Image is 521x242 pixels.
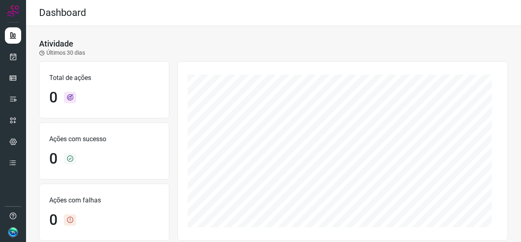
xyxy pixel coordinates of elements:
h1: 0 [49,150,57,168]
p: Ações com falhas [49,195,159,205]
h1: 0 [49,211,57,229]
p: Ações com sucesso [49,134,159,144]
img: b169ae883a764c14770e775416c273a7.jpg [8,227,18,237]
h2: Dashboard [39,7,86,19]
h3: Atividade [39,39,73,49]
p: Total de ações [49,73,159,83]
img: Logo [7,5,19,17]
p: Últimos 30 dias [39,49,85,57]
h1: 0 [49,89,57,107]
